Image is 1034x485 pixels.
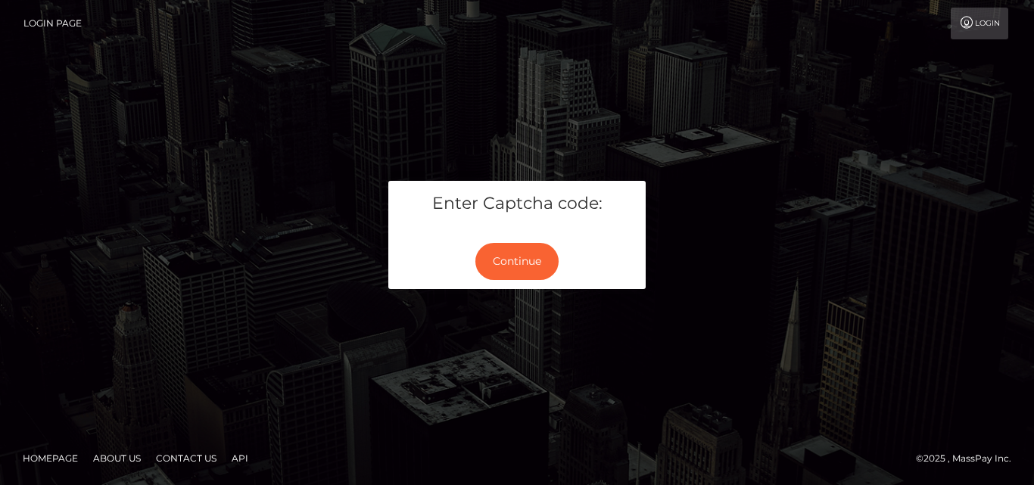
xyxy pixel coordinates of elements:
a: Login Page [23,8,82,39]
h5: Enter Captcha code: [400,192,634,216]
div: © 2025 , MassPay Inc. [916,450,1023,467]
a: Login [951,8,1008,39]
a: About Us [87,446,147,470]
a: Homepage [17,446,84,470]
a: Contact Us [150,446,223,470]
button: Continue [475,243,559,280]
a: API [226,446,254,470]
